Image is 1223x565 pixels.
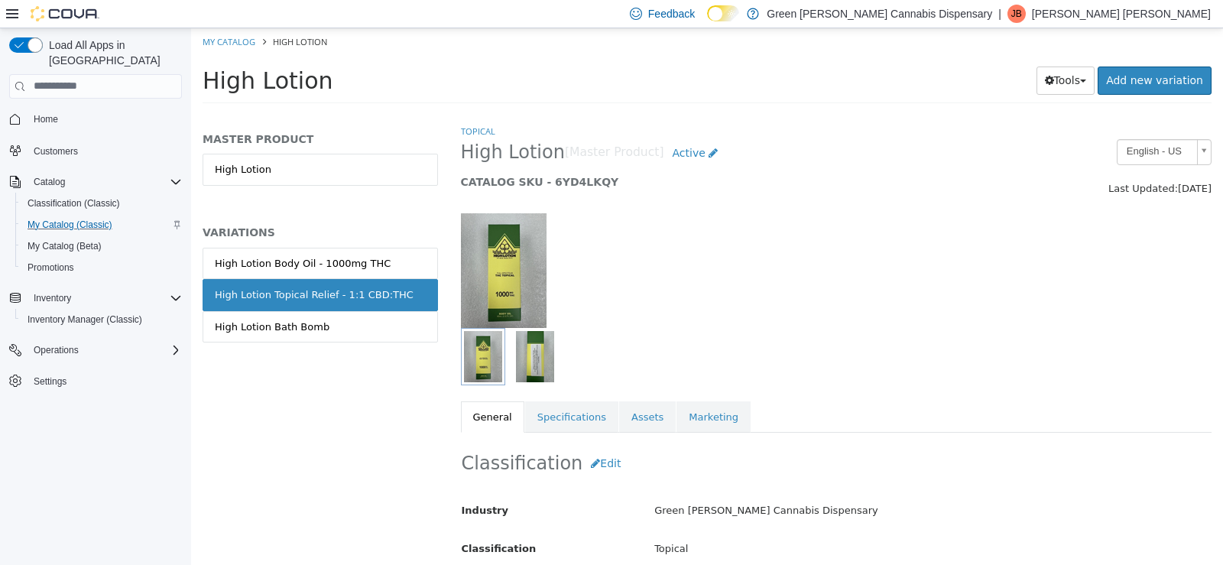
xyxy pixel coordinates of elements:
[1011,5,1022,23] span: JB
[3,171,188,193] button: Catalog
[28,197,120,209] span: Classification (Classic)
[28,372,73,391] a: Settings
[28,219,112,231] span: My Catalog (Classic)
[28,289,182,307] span: Inventory
[270,185,355,300] img: 150
[82,8,136,19] span: High Lotion
[11,125,247,157] a: High Lotion
[11,8,64,19] a: My Catalog
[3,108,188,130] button: Home
[3,370,188,392] button: Settings
[24,228,200,243] div: High Lotion Body Oil - 1000mg THC
[374,119,473,131] small: [Master Product]
[28,240,102,252] span: My Catalog (Beta)
[15,214,188,235] button: My Catalog (Classic)
[21,194,126,213] a: Classification (Classic)
[28,173,182,191] span: Catalog
[270,147,827,161] h5: CATALOG SKU - 6YD4LKQY
[926,112,1000,135] span: English - US
[452,508,1031,534] div: Topical
[34,176,65,188] span: Catalog
[998,5,1001,23] p: |
[11,197,247,211] h5: VARIATIONS
[28,289,77,307] button: Inventory
[11,104,247,118] h5: MASTER PRODUCT
[271,476,318,488] span: Industry
[907,38,1020,67] a: Add new variation
[648,6,695,21] span: Feedback
[28,110,64,128] a: Home
[270,373,333,405] a: General
[926,111,1020,137] a: English - US
[15,309,188,330] button: Inventory Manager (Classic)
[28,372,182,391] span: Settings
[3,139,188,161] button: Customers
[15,235,188,257] button: My Catalog (Beta)
[707,21,708,22] span: Dark Mode
[34,375,67,388] span: Settings
[11,39,142,66] span: High Lotion
[707,5,739,21] input: Dark Mode
[21,310,148,329] a: Inventory Manager (Classic)
[28,173,71,191] button: Catalog
[34,145,78,157] span: Customers
[270,112,374,136] span: High Lotion
[334,373,427,405] a: Specifications
[845,38,904,67] button: Tools
[21,258,80,277] a: Promotions
[21,237,108,255] a: My Catalog (Beta)
[28,261,74,274] span: Promotions
[15,257,188,278] button: Promotions
[21,216,182,234] span: My Catalog (Classic)
[28,313,142,326] span: Inventory Manager (Classic)
[28,341,85,359] button: Operations
[21,237,182,255] span: My Catalog (Beta)
[1032,5,1211,23] p: [PERSON_NAME] [PERSON_NAME]
[21,258,182,277] span: Promotions
[391,421,438,450] button: Edit
[1007,5,1026,23] div: Joyce Brooke Arnold
[28,341,182,359] span: Operations
[28,142,84,161] a: Customers
[3,339,188,361] button: Operations
[24,291,138,307] div: High Lotion Bath Bomb
[767,5,992,23] p: Green [PERSON_NAME] Cannabis Dispensary
[43,37,182,68] span: Load All Apps in [GEOGRAPHIC_DATA]
[21,194,182,213] span: Classification (Classic)
[3,287,188,309] button: Inventory
[24,259,222,274] div: High Lotion Topical Relief - 1:1 CBD:THC
[271,421,1020,450] h2: Classification
[34,344,79,356] span: Operations
[452,469,1031,496] div: Green [PERSON_NAME] Cannabis Dispensary
[485,373,560,405] a: Marketing
[28,109,182,128] span: Home
[987,154,1020,166] span: [DATE]
[15,193,188,214] button: Classification (Classic)
[34,292,71,304] span: Inventory
[31,6,99,21] img: Cova
[428,373,485,405] a: Assets
[21,310,182,329] span: Inventory Manager (Classic)
[28,141,182,160] span: Customers
[270,97,304,109] a: Topical
[271,515,345,526] span: Classification
[482,119,514,131] span: Active
[9,102,182,432] nav: Complex example
[21,216,118,234] a: My Catalog (Classic)
[34,113,58,125] span: Home
[917,154,987,166] span: Last Updated:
